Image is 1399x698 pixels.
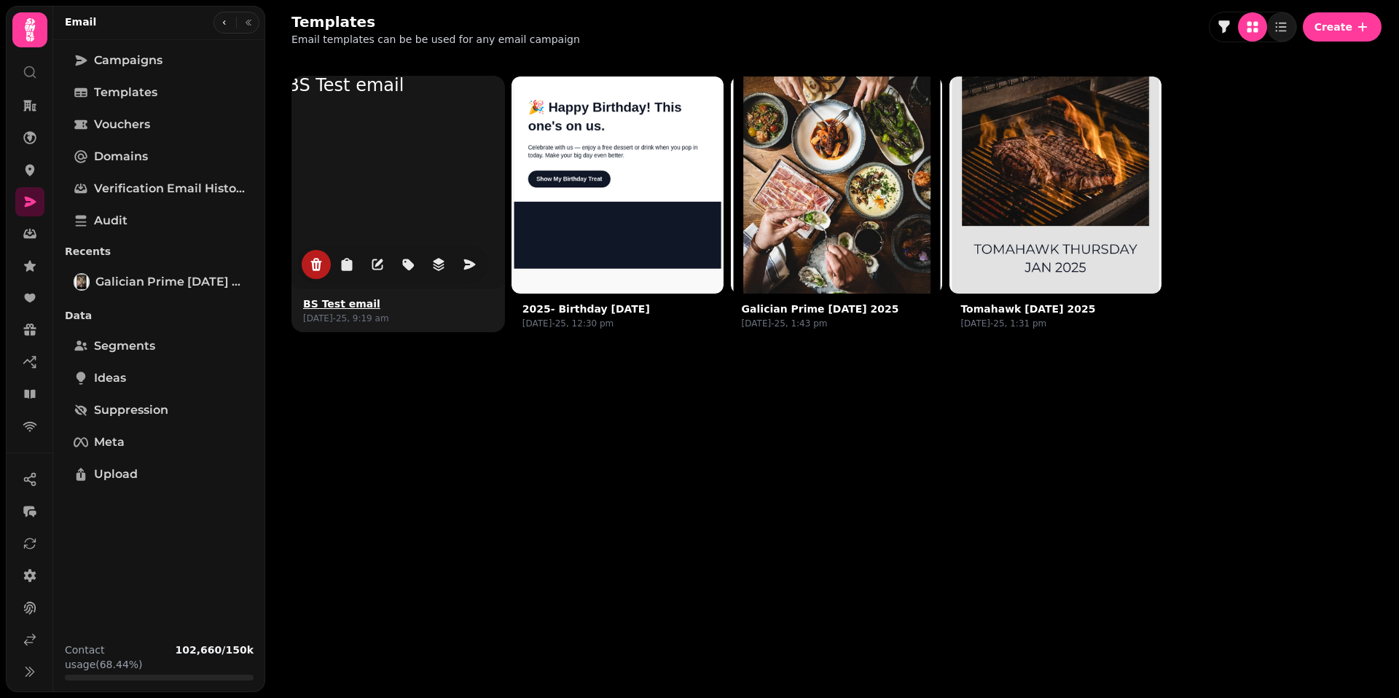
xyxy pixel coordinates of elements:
p: Recents [65,238,254,264]
img: Galician Prime Wednesday 2025 [678,23,995,341]
span: Campaigns [94,52,162,69]
img: 2025- Birthday today [458,23,776,341]
button: Tomahawk [DATE] 2025 [960,302,1095,316]
a: Ideas [65,364,254,393]
span: Suppression [94,401,168,419]
img: Galician Prime Wednesday 2025 [75,275,88,289]
span: Segments [94,337,155,355]
p: [DATE]-25, 1:31 pm [960,318,1151,329]
span: Domains [94,148,148,165]
a: Galician Prime Wednesday 2025Galician Prime [DATE] 2025 [65,267,254,297]
button: delete [302,250,331,279]
span: Audit [94,212,128,230]
a: Verification email history [65,174,254,203]
button: duplicate [332,250,361,279]
span: Galician Prime [DATE] 2025 [95,273,245,291]
h2: Templates [291,12,571,32]
p: Data [65,302,254,329]
span: Templates [94,84,157,101]
nav: Tabs [53,40,265,631]
p: Contact usage (68.44%) [65,643,170,672]
span: Upload [94,466,138,483]
button: edit [455,250,484,279]
a: Upload [65,460,254,489]
a: Templates [65,78,254,107]
img: Tomahawk Thursday 2025 [897,23,1215,341]
a: Segments [65,332,254,361]
button: BS Test email [303,297,380,311]
a: Audit [65,206,254,235]
p: Email templates can be be used for any email campaign [291,32,580,47]
a: Campaigns [65,46,254,75]
span: Verification email history [94,180,245,197]
button: edit [363,250,392,279]
a: Vouchers [65,110,254,139]
p: [DATE]-25, 1:43 pm [742,318,932,329]
a: Meta [65,428,254,457]
button: tag [393,250,423,279]
b: 102,660 / 150k [176,644,254,656]
button: Create [1303,12,1382,42]
button: Galician Prime [DATE] 2025 [742,302,899,316]
span: Meta [94,434,125,451]
h2: Email [65,15,96,29]
a: Suppression [65,396,254,425]
p: [DATE]-25, 9:19 am [303,313,493,324]
button: 2025- Birthday [DATE] [522,302,650,316]
p: [DATE]-25, 12:30 pm [522,318,713,329]
button: revisions [424,250,453,279]
span: Vouchers [94,116,150,133]
span: Ideas [94,369,126,387]
img: BS Test email [270,72,404,98]
a: Domains [65,142,254,171]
